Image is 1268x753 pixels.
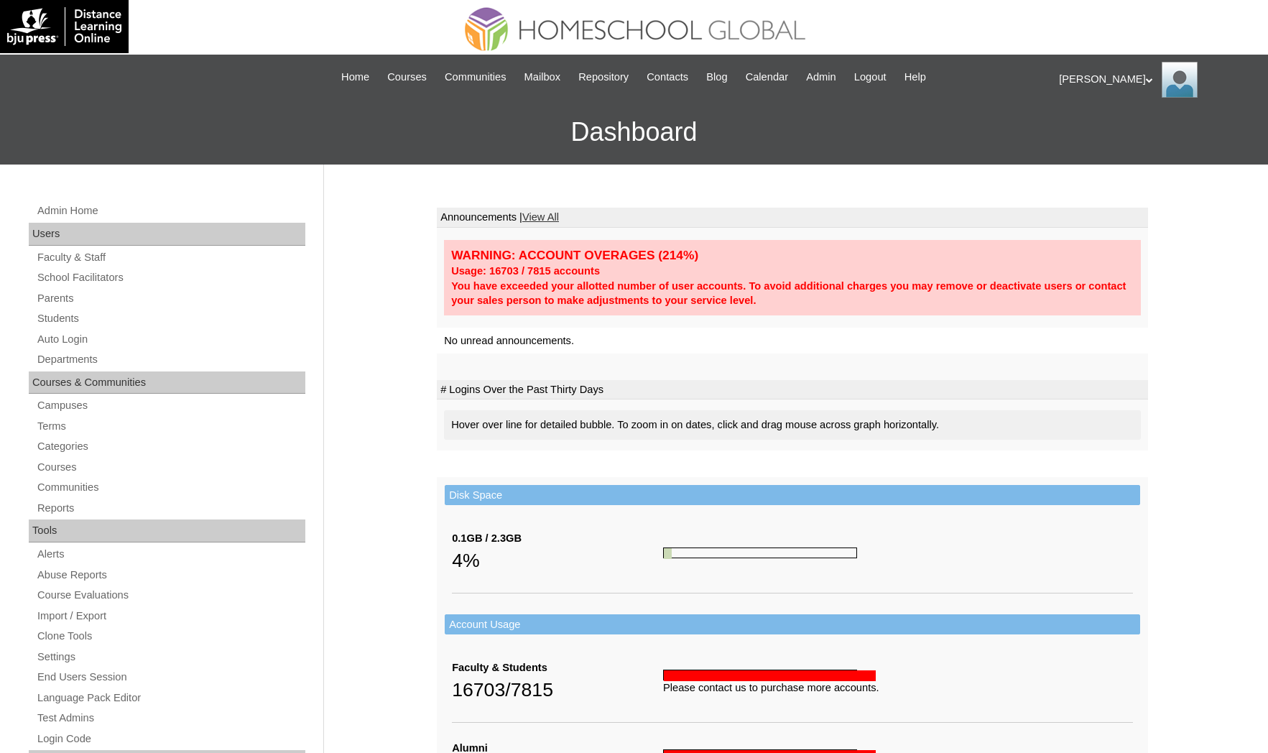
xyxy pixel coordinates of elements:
td: # Logins Over the Past Thirty Days [437,380,1148,400]
div: 16703/7815 [452,675,663,704]
span: Blog [706,69,727,86]
a: Campuses [36,397,305,415]
span: Home [341,69,369,86]
a: Login Code [36,730,305,748]
a: Calendar [739,69,795,86]
a: Communities [438,69,514,86]
div: You have exceeded your allotted number of user accounts. To avoid additional charges you may remo... [451,279,1134,308]
td: No unread announcements. [437,328,1148,354]
span: Courses [387,69,427,86]
div: 4% [452,546,663,575]
a: Help [897,69,933,86]
span: Help [904,69,926,86]
span: Admin [806,69,836,86]
h3: Dashboard [7,100,1261,165]
div: Hover over line for detailed bubble. To zoom in on dates, click and drag mouse across graph horiz... [444,410,1141,440]
a: Contacts [639,69,695,86]
a: Import / Export [36,607,305,625]
span: Calendar [746,69,788,86]
span: Communities [445,69,506,86]
img: Ariane Ebuen [1162,62,1198,98]
a: View All [522,211,559,223]
a: Students [36,310,305,328]
div: Please contact us to purchase more accounts. [663,680,1133,696]
img: logo-white.png [7,7,121,46]
div: Users [29,223,305,246]
span: Logout [854,69,887,86]
div: Courses & Communities [29,371,305,394]
a: Courses [36,458,305,476]
a: Logout [847,69,894,86]
a: Admin [799,69,843,86]
div: 0.1GB / 2.3GB [452,531,663,546]
td: Account Usage [445,614,1140,635]
a: Language Pack Editor [36,689,305,707]
span: Mailbox [524,69,561,86]
a: Parents [36,290,305,308]
span: Contacts [647,69,688,86]
a: Faculty & Staff [36,249,305,267]
td: Disk Space [445,485,1140,506]
a: Auto Login [36,331,305,348]
a: Courses [380,69,434,86]
a: Departments [36,351,305,369]
div: Faculty & Students [452,660,663,675]
strong: Usage: 16703 / 7815 accounts [451,265,600,277]
a: Course Evaluations [36,586,305,604]
a: End Users Session [36,668,305,686]
td: Announcements | [437,208,1148,228]
a: Abuse Reports [36,566,305,584]
a: Clone Tools [36,627,305,645]
a: Communities [36,479,305,496]
div: WARNING: ACCOUNT OVERAGES (214%) [451,247,1134,264]
a: School Facilitators [36,269,305,287]
a: Reports [36,499,305,517]
a: Settings [36,648,305,666]
div: [PERSON_NAME] [1059,62,1254,98]
a: Terms [36,417,305,435]
a: Repository [571,69,636,86]
a: Alerts [36,545,305,563]
a: Mailbox [517,69,568,86]
span: Repository [578,69,629,86]
a: Categories [36,438,305,456]
a: Home [334,69,376,86]
a: Test Admins [36,709,305,727]
div: Tools [29,519,305,542]
a: Admin Home [36,202,305,220]
a: Blog [699,69,734,86]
